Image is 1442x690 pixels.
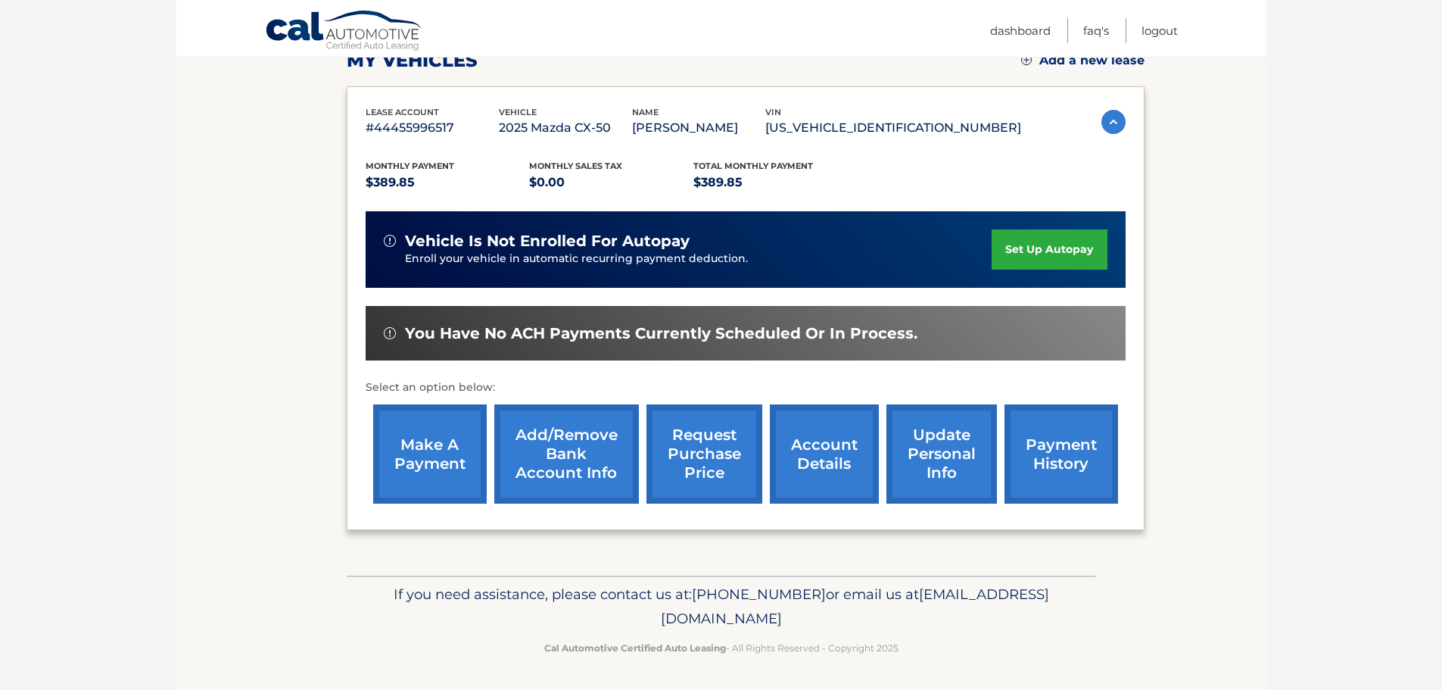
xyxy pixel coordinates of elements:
a: set up autopay [992,229,1107,270]
a: Dashboard [990,18,1051,43]
a: payment history [1004,404,1118,504]
p: [PERSON_NAME] [632,117,765,139]
a: Add a new lease [1021,53,1145,68]
p: Enroll your vehicle in automatic recurring payment deduction. [405,251,992,267]
a: update personal info [886,404,997,504]
span: You have no ACH payments currently scheduled or in process. [405,324,917,343]
span: name [632,107,659,117]
span: Monthly Payment [366,161,454,171]
p: Select an option below: [366,379,1126,397]
span: vehicle is not enrolled for autopay [405,232,690,251]
img: add.svg [1021,55,1032,65]
span: vin [765,107,781,117]
img: accordion-active.svg [1101,110,1126,134]
strong: Cal Automotive Certified Auto Leasing [544,642,726,654]
span: Total Monthly Payment [693,161,813,171]
p: $389.85 [693,172,858,193]
p: If you need assistance, please contact us at: or email us at [357,582,1086,631]
img: alert-white.svg [384,235,396,247]
p: - All Rights Reserved - Copyright 2025 [357,640,1086,656]
span: Monthly sales Tax [529,161,622,171]
img: alert-white.svg [384,327,396,339]
a: FAQ's [1083,18,1109,43]
p: #44455996517 [366,117,499,139]
h2: my vehicles [347,49,478,72]
a: Cal Automotive [265,10,424,54]
p: 2025 Mazda CX-50 [499,117,632,139]
p: [US_VEHICLE_IDENTIFICATION_NUMBER] [765,117,1021,139]
a: Logout [1141,18,1178,43]
a: make a payment [373,404,487,504]
span: lease account [366,107,439,117]
p: $0.00 [529,172,693,193]
p: $389.85 [366,172,530,193]
span: [EMAIL_ADDRESS][DOMAIN_NAME] [661,585,1049,627]
a: request purchase price [646,404,762,504]
a: account details [770,404,879,504]
a: Add/Remove bank account info [494,404,639,504]
span: [PHONE_NUMBER] [692,585,826,603]
span: vehicle [499,107,537,117]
